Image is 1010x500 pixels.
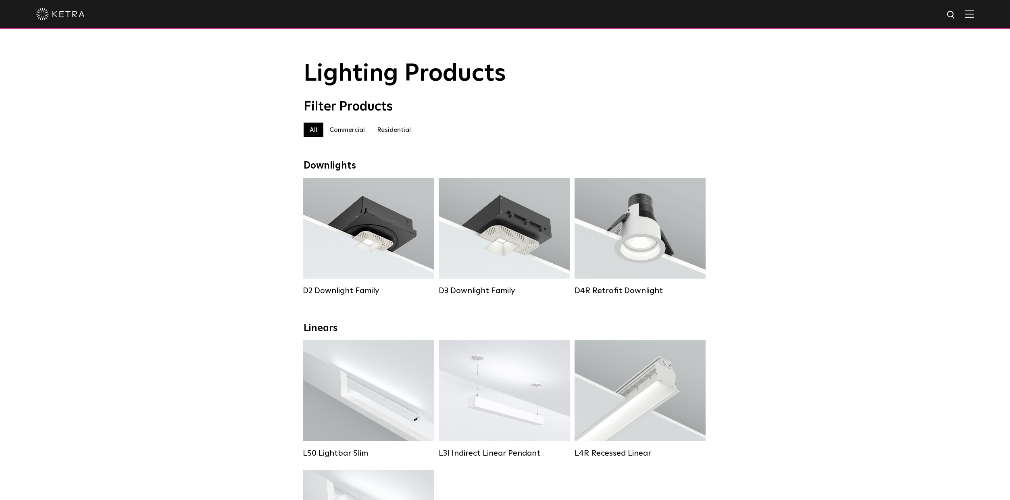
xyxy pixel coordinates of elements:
[323,123,371,137] label: Commercial
[575,340,706,458] a: L4R Recessed Linear Lumen Output:400 / 600 / 800 / 1000Colors:White / BlackControl:Lutron Clear C...
[946,10,956,20] img: search icon
[304,62,506,86] span: Lighting Products
[439,448,570,458] div: L3I Indirect Linear Pendant
[575,286,706,296] div: D4R Retrofit Downlight
[575,178,706,296] a: D4R Retrofit Downlight Lumen Output:800Colors:White / BlackBeam Angles:15° / 25° / 40° / 60°Watta...
[575,448,706,458] div: L4R Recessed Linear
[371,123,417,137] label: Residential
[303,178,434,296] a: D2 Downlight Family Lumen Output:1200Colors:White / Black / Gloss Black / Silver / Bronze / Silve...
[36,8,85,20] img: ketra-logo-2019-white
[965,10,974,18] img: Hamburger%20Nav.svg
[303,340,434,458] a: LS0 Lightbar Slim Lumen Output:200 / 350Colors:White / BlackControl:X96 Controller
[303,286,434,296] div: D2 Downlight Family
[439,340,570,458] a: L3I Indirect Linear Pendant Lumen Output:400 / 600 / 800 / 1000Housing Colors:White / BlackContro...
[303,448,434,458] div: LS0 Lightbar Slim
[439,286,570,296] div: D3 Downlight Family
[304,99,707,115] div: Filter Products
[304,160,707,172] div: Downlights
[304,123,323,137] label: All
[439,178,570,296] a: D3 Downlight Family Lumen Output:700 / 900 / 1100Colors:White / Black / Silver / Bronze / Paintab...
[304,323,707,334] div: Linears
